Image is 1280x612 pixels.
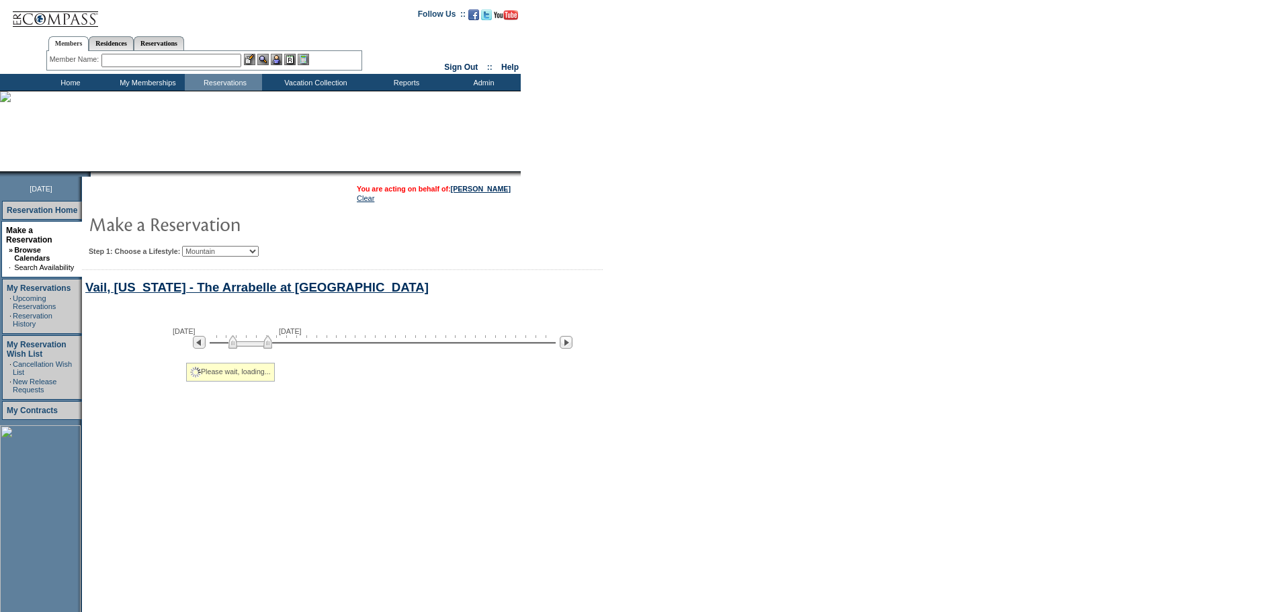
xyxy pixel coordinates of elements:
[85,280,429,294] a: Vail, [US_STATE] - The Arrabelle at [GEOGRAPHIC_DATA]
[89,36,134,50] a: Residences
[487,62,493,72] span: ::
[501,62,519,72] a: Help
[366,74,443,91] td: Reports
[185,74,262,91] td: Reservations
[13,312,52,328] a: Reservation History
[48,36,89,51] a: Members
[284,54,296,65] img: Reservations
[134,36,184,50] a: Reservations
[468,9,479,20] img: Become our fan on Facebook
[186,363,275,382] div: Please wait, loading...
[193,336,206,349] img: Previous
[357,194,374,202] a: Clear
[418,8,466,24] td: Follow Us ::
[50,54,101,65] div: Member Name:
[494,13,518,21] a: Subscribe to our YouTube Channel
[443,74,521,91] td: Admin
[7,283,71,293] a: My Reservations
[6,226,52,245] a: Make a Reservation
[9,312,11,328] td: ·
[30,74,108,91] td: Home
[7,406,58,415] a: My Contracts
[271,54,282,65] img: Impersonate
[86,171,91,177] img: promoShadowLeftCorner.gif
[13,294,56,310] a: Upcoming Reservations
[30,185,52,193] span: [DATE]
[7,206,77,215] a: Reservation Home
[257,54,269,65] img: View
[173,327,196,335] span: [DATE]
[494,10,518,20] img: Subscribe to our YouTube Channel
[444,62,478,72] a: Sign Out
[244,54,255,65] img: b_edit.gif
[190,367,201,378] img: spinner2.gif
[9,246,13,254] b: »
[298,54,309,65] img: b_calculator.gif
[14,246,50,262] a: Browse Calendars
[9,378,11,394] td: ·
[91,171,92,177] img: blank.gif
[14,263,74,271] a: Search Availability
[89,210,357,237] img: pgTtlMakeReservation.gif
[108,74,185,91] td: My Memberships
[89,247,180,255] b: Step 1: Choose a Lifestyle:
[560,336,572,349] img: Next
[13,378,56,394] a: New Release Requests
[9,360,11,376] td: ·
[262,74,366,91] td: Vacation Collection
[481,13,492,21] a: Follow us on Twitter
[451,185,511,193] a: [PERSON_NAME]
[13,360,72,376] a: Cancellation Wish List
[9,263,13,271] td: ·
[468,13,479,21] a: Become our fan on Facebook
[9,294,11,310] td: ·
[357,185,511,193] span: You are acting on behalf of:
[279,327,302,335] span: [DATE]
[481,9,492,20] img: Follow us on Twitter
[7,340,67,359] a: My Reservation Wish List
